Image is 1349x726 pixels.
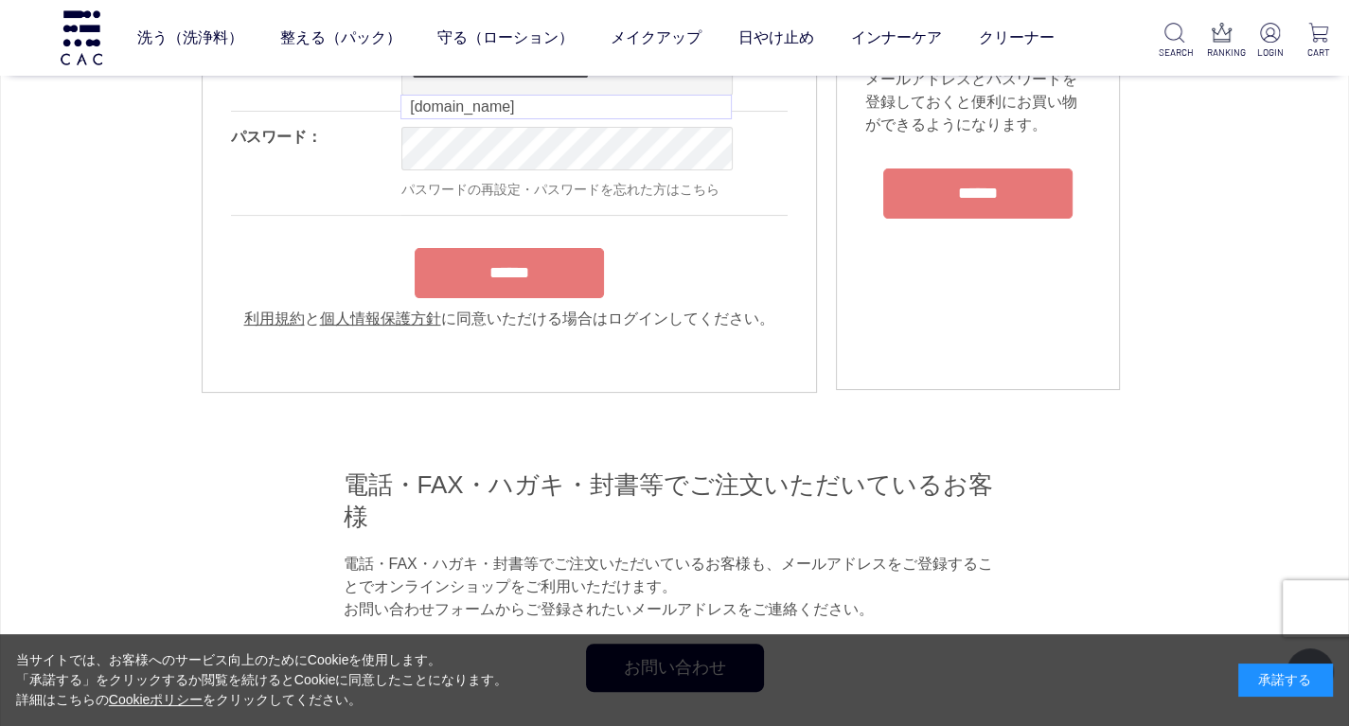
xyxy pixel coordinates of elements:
a: パスワードの再設定・パスワードを忘れた方はこちら [401,182,719,197]
a: 日やけ止め [738,11,814,64]
img: logo [58,10,105,64]
a: LOGIN [1255,23,1287,60]
a: インナーケア [851,11,942,64]
div: と に同意いただける場合はログインしてください。 [231,308,788,330]
div: 当サイトでは、お客様へのサービス向上のためにCookieを使用します。 「承諾する」をクリックするか閲覧を続けるとCookieに同意したことになります。 詳細はこちらの をクリックしてください。 [16,650,508,710]
a: 個人情報保護方針 [320,310,441,327]
a: SEARCH [1159,23,1190,60]
p: LOGIN [1255,45,1287,60]
a: Cookieポリシー [109,692,204,707]
a: 洗う（洗浄料） [137,11,243,64]
a: メイクアップ [611,11,701,64]
p: 電話・FAX・ハガキ・封書等でご注文いただいているお客様も、メールアドレスをご登録することでオンラインショップをご利用いただけます。 お問い合わせフォームからご登録されたいメールアドレスをご連絡... [344,553,1006,621]
a: クリーナー [979,11,1055,64]
p: CART [1303,45,1334,60]
h2: 電話・FAX・ハガキ・封書等でご注文いただいているお客様 [344,469,1006,534]
a: 利用規約 [244,310,305,327]
a: RANKING [1207,23,1238,60]
div: [DOMAIN_NAME] [403,98,729,115]
a: 整える（パック） [280,11,401,64]
label: パスワード： [231,129,322,145]
p: RANKING [1207,45,1238,60]
a: CART [1303,23,1334,60]
a: 守る（ローション） [437,11,574,64]
div: 承諾する [1238,664,1333,697]
p: SEARCH [1159,45,1190,60]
